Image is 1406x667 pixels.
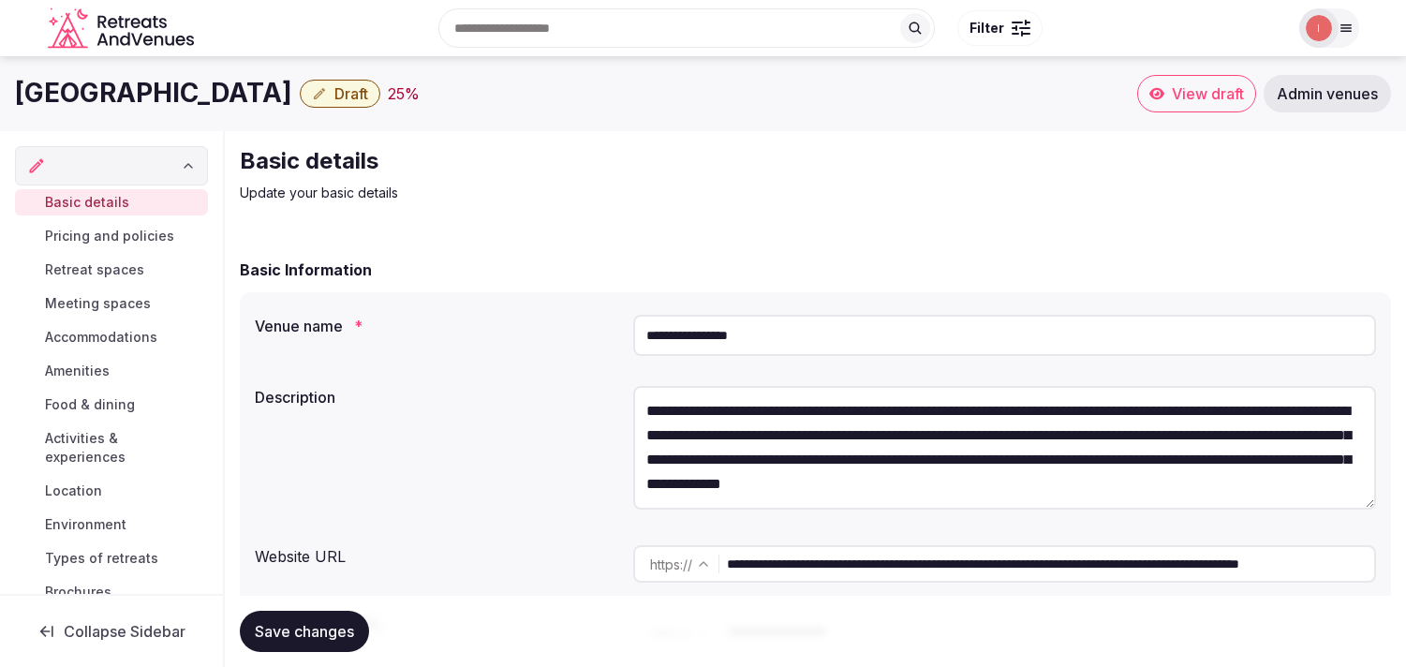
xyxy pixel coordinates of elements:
a: Location [15,478,208,504]
a: Pricing and policies [15,223,208,249]
a: Environment [15,511,208,538]
p: Update your basic details [240,184,869,202]
button: Filter [957,10,1043,46]
a: Visit the homepage [48,7,198,50]
h1: [GEOGRAPHIC_DATA] [15,75,292,111]
a: Activities & experiences [15,425,208,470]
span: Brochures [45,583,111,601]
label: Description [255,390,618,405]
img: Irene Gonzales [1306,15,1332,41]
a: Types of retreats [15,545,208,571]
button: 25% [388,82,420,105]
span: Types of retreats [45,549,158,568]
span: Collapse Sidebar [64,622,185,641]
h2: Basic Information [240,259,372,281]
span: Pricing and policies [45,227,174,245]
span: View draft [1172,84,1244,103]
a: Brochures [15,579,208,605]
h2: Basic details [240,146,869,176]
a: Accommodations [15,324,208,350]
span: Meeting spaces [45,294,151,313]
span: Retreat spaces [45,260,144,279]
label: Venue name [255,319,618,333]
span: Amenities [45,362,110,380]
span: Accommodations [45,328,157,347]
span: Food & dining [45,395,135,414]
a: Food & dining [15,392,208,418]
span: Draft [334,84,368,103]
button: Save changes [240,611,369,652]
span: Environment [45,515,126,534]
span: Save changes [255,622,354,641]
div: 25 % [388,82,420,105]
span: Activities & experiences [45,429,200,467]
a: Retreat spaces [15,257,208,283]
button: Draft [300,80,380,108]
a: View draft [1137,75,1256,112]
button: Collapse Sidebar [15,611,208,652]
a: Amenities [15,358,208,384]
svg: Retreats and Venues company logo [48,7,198,50]
a: Admin venues [1264,75,1391,112]
span: Location [45,482,102,500]
span: Filter [969,19,1004,37]
div: Website URL [255,538,618,568]
span: Admin venues [1277,84,1378,103]
span: Basic details [45,193,129,212]
a: Basic details [15,189,208,215]
a: Meeting spaces [15,290,208,317]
